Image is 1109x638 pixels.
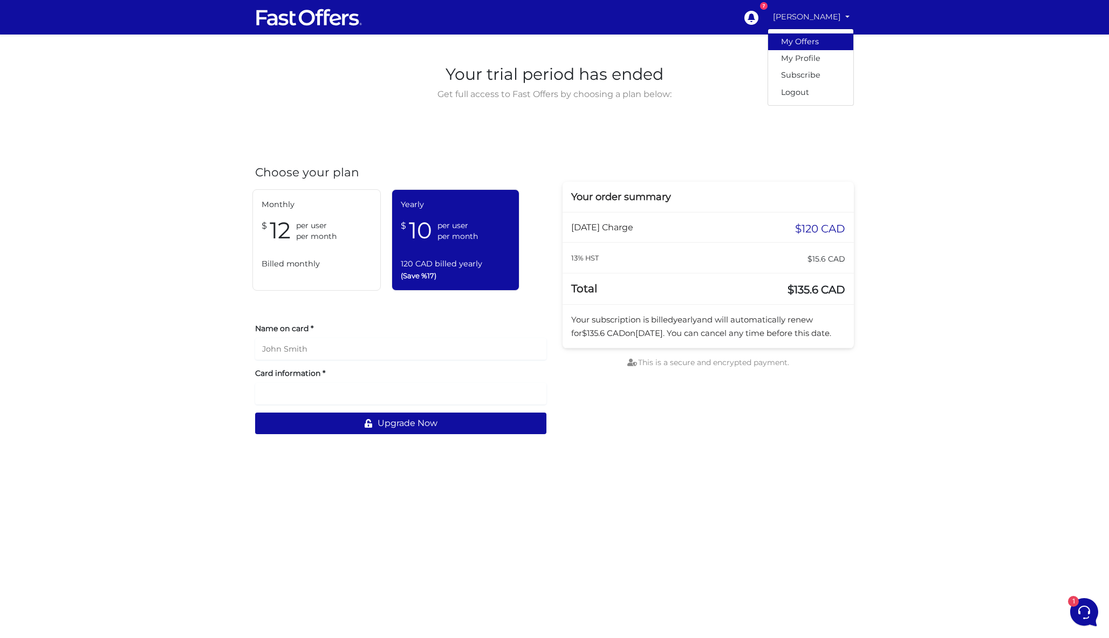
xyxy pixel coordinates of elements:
label: Name on card * [255,323,546,334]
span: 120 CAD billed yearly [401,258,511,270]
small: 13% HST [571,254,599,262]
button: Home [9,346,75,371]
input: John Smith [255,338,546,360]
p: Messages [93,361,124,371]
span: yearly [673,314,697,325]
span: $120 CAD [795,221,845,236]
span: 10 [409,216,432,245]
a: Subscribe [768,67,853,84]
span: Billed monthly [262,258,372,270]
span: (Save %17) [401,270,511,282]
a: [PERSON_NAME] [769,6,854,28]
button: Start a Conversation [17,110,198,132]
p: Help [167,361,181,371]
button: 1Messages [75,346,141,371]
iframe: Customerly Messenger Launcher [1068,596,1100,628]
a: My Offers [768,33,853,50]
a: Logout [768,84,853,101]
span: Yearly [401,198,511,211]
p: [DATE] [177,78,198,87]
a: Fast Offers SupportYou:Always! [PERSON_NAME] Royal LePage Connect Realty, Brokerage C: [PHONE_NUM... [13,73,203,106]
span: Start a Conversation [78,116,151,125]
p: Home [32,361,51,371]
div: 7 [760,2,768,10]
h2: Hello [PERSON_NAME] 👋 [9,9,181,43]
span: This is a secure and encrypted payment. [627,358,789,367]
span: 12 [270,216,291,245]
label: Card information * [255,368,546,379]
span: $135.6 CAD [788,282,845,297]
span: $ [401,216,406,233]
input: Search for an Article... [24,176,176,187]
span: per user [296,220,337,231]
h4: Choose your plan [255,166,546,180]
span: 2 [188,91,198,101]
p: You: Always! [PERSON_NAME] Royal LePage Connect Realty, Brokerage C: [PHONE_NUMBER] | O: [PHONE_N... [45,91,171,101]
span: Monthly [262,198,372,211]
span: Fast Offers Support [45,78,171,88]
span: $135.6 CAD [582,328,625,338]
a: My Profile [768,50,853,67]
a: See all [174,60,198,69]
div: [PERSON_NAME] [768,29,854,105]
span: $ [262,216,267,233]
span: per month [296,231,337,242]
span: [DATE] [635,328,663,338]
span: Your trial period has ended [435,61,675,87]
span: Your Conversations [17,60,87,69]
span: Get full access to Fast Offers by choosing a plan below: [435,87,675,101]
span: per month [437,231,478,242]
img: dark [17,79,39,100]
span: per user [437,220,478,231]
span: [DATE] Charge [571,222,633,232]
span: 1 [108,345,115,353]
button: Upgrade Now [255,413,546,434]
span: Find an Answer [17,153,73,162]
span: Total [571,282,597,295]
a: 7 [738,5,763,30]
span: Your subscription is billed and will automatically renew for on . You can cancel any time before ... [571,314,831,338]
button: Help [141,346,207,371]
iframe: Secure card payment input frame [262,389,539,399]
a: Open Help Center [134,153,198,162]
span: Your order summary [571,191,671,203]
span: $15.6 CAD [807,251,845,266]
